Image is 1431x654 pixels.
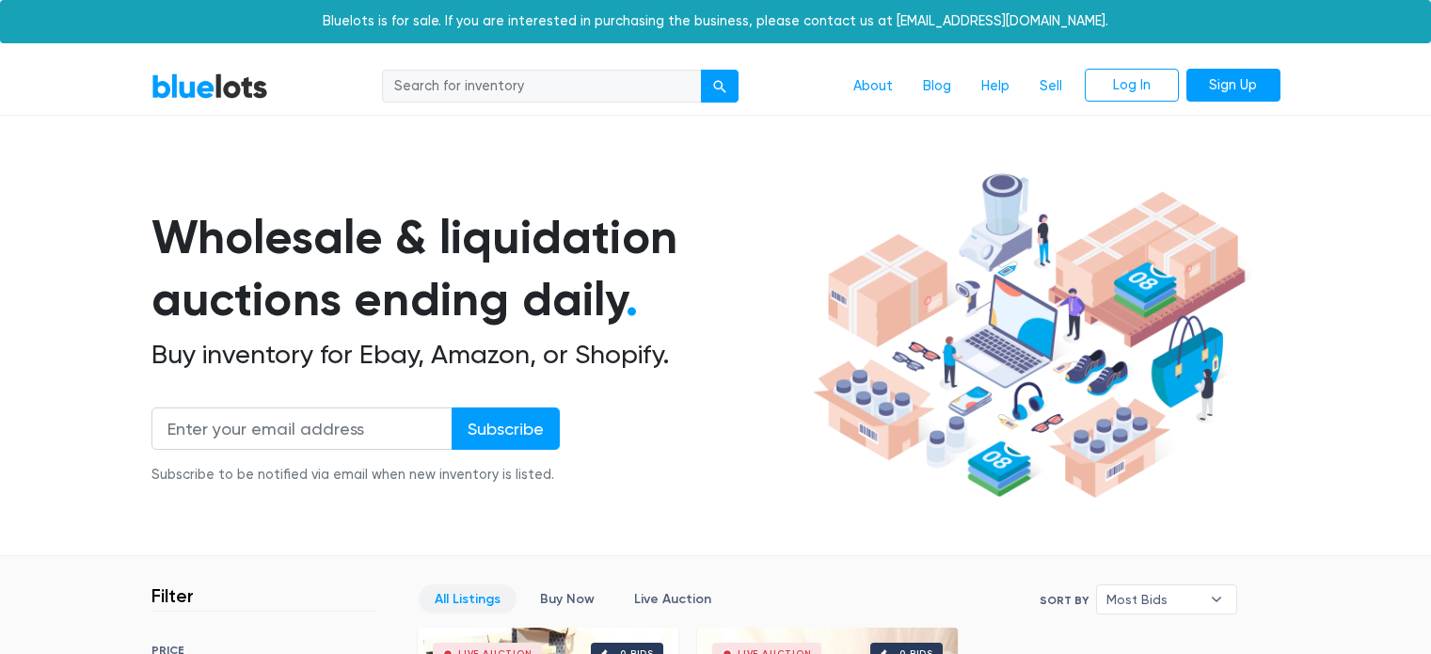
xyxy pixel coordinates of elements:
[382,70,702,104] input: Search for inventory
[1186,69,1280,103] a: Sign Up
[626,271,638,327] span: .
[618,584,727,614] a: Live Auction
[1197,585,1236,614] b: ▾
[151,339,806,371] h2: Buy inventory for Ebay, Amazon, or Shopify.
[151,465,560,486] div: Subscribe to be notified via email when new inventory is listed.
[838,69,908,104] a: About
[1025,69,1077,104] a: Sell
[151,206,806,331] h1: Wholesale & liquidation auctions ending daily
[151,407,453,450] input: Enter your email address
[1085,69,1179,103] a: Log In
[966,69,1025,104] a: Help
[1106,585,1200,614] span: Most Bids
[806,165,1252,507] img: hero-ee84e7d0318cb26816c560f6b4441b76977f77a177738b4e94f68c95b2b83dbb.png
[1040,592,1089,609] label: Sort By
[151,584,194,607] h3: Filter
[452,407,560,450] input: Subscribe
[908,69,966,104] a: Blog
[151,72,268,100] a: BlueLots
[419,584,517,614] a: All Listings
[524,584,611,614] a: Buy Now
